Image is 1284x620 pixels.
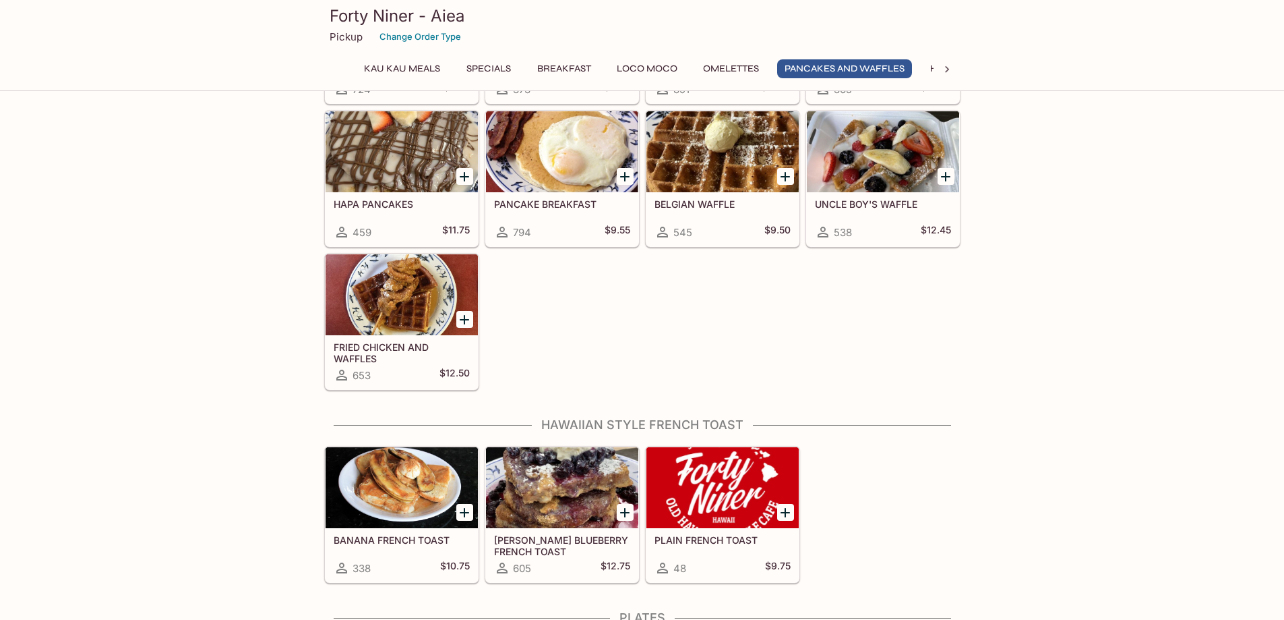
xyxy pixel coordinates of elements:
span: 605 [513,562,531,575]
h5: FRIED CHICKEN AND WAFFLES [334,341,470,364]
button: Kau Kau Meals [357,59,448,78]
span: 794 [513,226,531,239]
h5: BELGIAN WAFFLE [654,198,791,210]
h5: $9.75 [765,560,791,576]
h5: $9.55 [605,224,630,240]
div: PLAIN FRENCH TOAST [646,447,799,528]
button: Change Order Type [373,26,467,47]
button: Add HAPA PANCAKES [456,168,473,185]
button: Loco Moco [609,59,685,78]
h5: PANCAKE BREAKFAST [494,198,630,210]
button: Pancakes and Waffles [777,59,912,78]
h5: $12.45 [921,224,951,240]
h5: HAPA PANCAKES [334,198,470,210]
h5: $9.50 [764,224,791,240]
span: 48 [673,562,686,575]
button: Add PLAIN FRENCH TOAST [777,504,794,521]
span: 459 [353,226,371,239]
div: BANANA FRENCH TOAST [326,447,478,528]
a: [PERSON_NAME] BLUEBERRY FRENCH TOAST605$12.75 [485,447,639,583]
div: HAPA PANCAKES [326,111,478,192]
button: Add SWEET LEILANI BLUEBERRY FRENCH TOAST [617,504,634,521]
h5: $12.75 [601,560,630,576]
h5: $11.75 [442,224,470,240]
h3: Forty Niner - Aiea [330,5,955,26]
button: Add PANCAKE BREAKFAST [617,168,634,185]
h5: $10.75 [440,560,470,576]
h5: PLAIN FRENCH TOAST [654,534,791,546]
h5: [PERSON_NAME] BLUEBERRY FRENCH TOAST [494,534,630,557]
p: Pickup [330,30,363,43]
button: Omelettes [696,59,766,78]
button: Specials [458,59,519,78]
h5: $12.50 [439,367,470,383]
button: Add UNCLE BOY'S WAFFLE [938,168,954,185]
div: PANCAKE BREAKFAST [486,111,638,192]
span: 338 [353,562,371,575]
button: Breakfast [530,59,599,78]
h5: BANANA FRENCH TOAST [334,534,470,546]
a: PLAIN FRENCH TOAST48$9.75 [646,447,799,583]
h4: Hawaiian Style French Toast [324,418,960,432]
button: Add BANANA FRENCH TOAST [456,504,473,521]
button: Add BELGIAN WAFFLE [777,168,794,185]
a: FRIED CHICKEN AND WAFFLES653$12.50 [325,254,479,390]
a: BELGIAN WAFFLE545$9.50 [646,111,799,247]
h5: UNCLE BOY'S WAFFLE [815,198,951,210]
span: 653 [353,369,371,382]
button: Add FRIED CHICKEN AND WAFFLES [456,311,473,328]
div: SWEET LEILANI BLUEBERRY FRENCH TOAST [486,447,638,528]
div: UNCLE BOY'S WAFFLE [807,111,959,192]
span: 538 [834,226,852,239]
button: Hawaiian Style French Toast [923,59,1089,78]
a: PANCAKE BREAKFAST794$9.55 [485,111,639,247]
a: BANANA FRENCH TOAST338$10.75 [325,447,479,583]
a: HAPA PANCAKES459$11.75 [325,111,479,247]
div: FRIED CHICKEN AND WAFFLES [326,254,478,335]
span: 545 [673,226,692,239]
div: BELGIAN WAFFLE [646,111,799,192]
a: UNCLE BOY'S WAFFLE538$12.45 [806,111,960,247]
